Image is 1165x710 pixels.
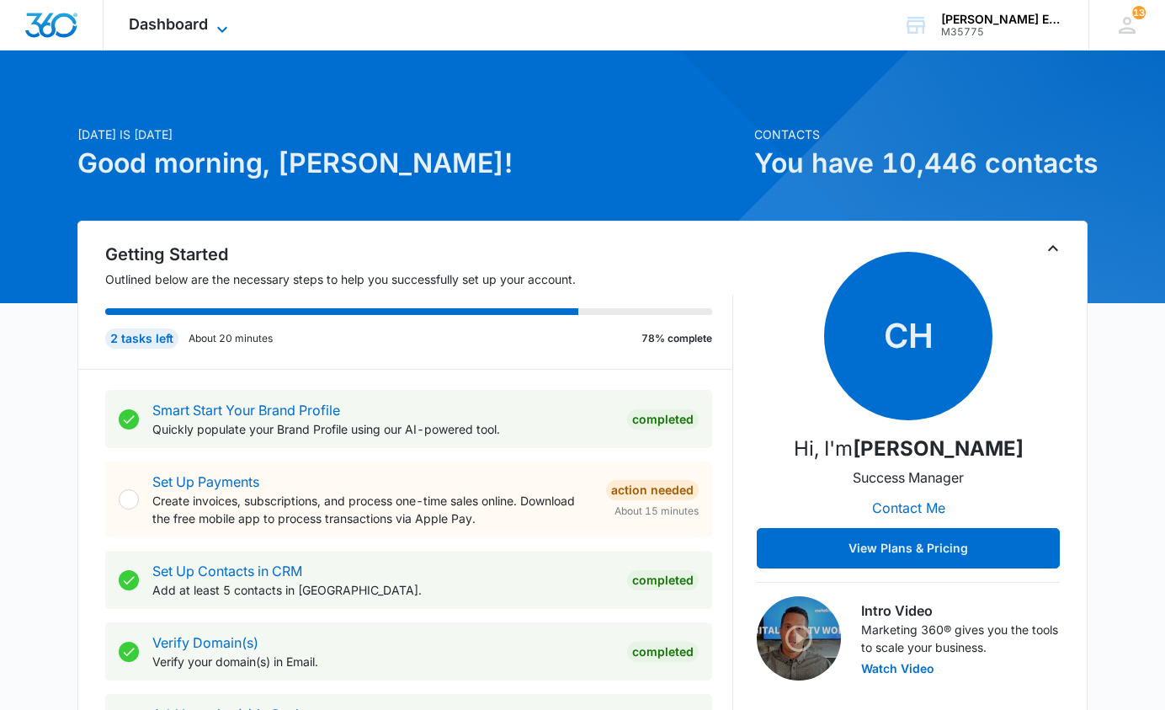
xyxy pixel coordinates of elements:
[757,528,1060,569] button: View Plans & Pricing
[152,420,614,438] p: Quickly populate your Brand Profile using our AI-powered tool.
[627,642,699,662] div: Completed
[152,563,302,579] a: Set Up Contacts in CRM
[189,331,273,346] p: About 20 minutes
[855,488,962,528] button: Contact Me
[861,663,934,675] button: Watch Video
[105,242,733,267] h2: Getting Started
[105,270,733,288] p: Outlined below are the necessary steps to help you successfully set up your account.
[152,473,259,490] a: Set Up Payments
[754,143,1088,184] h1: You have 10,446 contacts
[152,402,340,419] a: Smart Start Your Brand Profile
[941,13,1064,26] div: account name
[152,581,614,599] p: Add at least 5 contacts in [GEOGRAPHIC_DATA].
[853,436,1024,461] strong: [PERSON_NAME]
[606,480,699,500] div: Action Needed
[861,601,1060,621] h3: Intro Video
[614,504,699,519] span: About 15 minutes
[794,434,1024,464] p: Hi, I'm
[152,653,614,670] p: Verify your domain(s) in Email.
[1132,6,1146,19] span: 13
[754,125,1088,143] p: Contacts
[1043,238,1063,259] button: Toggle Collapse
[941,26,1064,38] div: account id
[757,596,841,681] img: Intro Video
[824,252,992,420] span: CH
[152,634,258,651] a: Verify Domain(s)
[861,621,1060,656] p: Marketing 360® gives you the tools to scale your business.
[77,125,744,143] p: [DATE] is [DATE]
[129,15,208,33] span: Dashboard
[627,570,699,590] div: Completed
[105,328,178,349] div: 2 tasks left
[641,331,712,346] p: 78% complete
[1132,6,1146,19] div: notifications count
[627,409,699,430] div: Completed
[152,492,593,527] p: Create invoices, subscriptions, and process one-time sales online. Download the free mobile app t...
[77,143,744,184] h1: Good morning, [PERSON_NAME]!
[853,467,964,488] p: Success Manager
